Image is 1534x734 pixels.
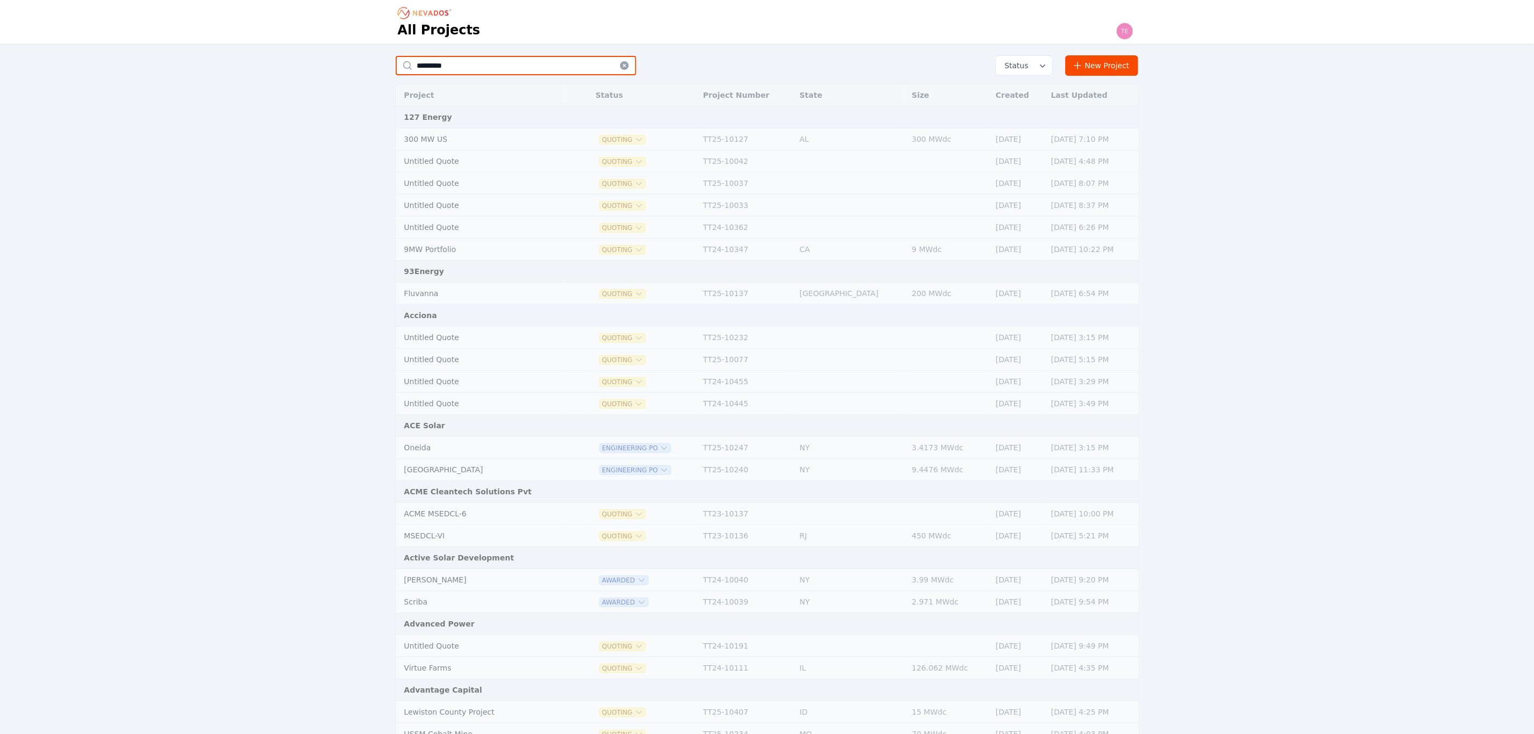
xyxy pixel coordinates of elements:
td: TT25-10127 [698,128,795,150]
button: Awarded [600,576,648,585]
button: Status [996,56,1052,75]
tr: [PERSON_NAME]AwardedTT24-10040NY3.99 MWdc[DATE][DATE] 9:20 PM [396,569,1139,591]
th: Project Number [698,84,795,106]
td: [DATE] 8:37 PM [1046,195,1139,217]
td: [DATE] 9:49 PM [1046,635,1139,657]
tr: Untitled QuoteQuotingTT24-10362[DATE][DATE] 6:26 PM [396,217,1139,239]
td: 127 Energy [396,106,1139,128]
td: [DATE] [991,503,1046,525]
td: TT23-10137 [698,503,795,525]
button: Quoting [600,179,645,188]
tr: 9MW PortfolioQuotingTT24-10347CA9 MWdc[DATE][DATE] 10:22 PM [396,239,1139,261]
td: 93Energy [396,261,1139,283]
td: Untitled Quote [396,217,564,239]
td: RJ [794,525,906,547]
td: [DATE] 9:20 PM [1046,569,1139,591]
td: CA [794,239,906,261]
td: TT24-10347 [698,239,795,261]
th: Size [906,84,990,106]
button: Awarded [600,598,648,607]
td: [DATE] 7:10 PM [1046,128,1139,150]
td: 300 MW US [396,128,564,150]
tr: MSEDCL-VIQuotingTT23-10136RJ450 MWdc[DATE][DATE] 5:21 PM [396,525,1139,547]
th: State [794,84,906,106]
tr: Untitled QuoteQuotingTT25-10037[DATE][DATE] 8:07 PM [396,172,1139,195]
td: 2.971 MWdc [906,591,990,613]
tr: 300 MW USQuotingTT25-10127AL300 MWdc[DATE][DATE] 7:10 PM [396,128,1139,150]
button: Quoting [600,290,645,298]
td: TT24-10445 [698,393,795,415]
td: 3.4173 MWdc [906,437,990,459]
span: Status [1000,60,1029,71]
td: [DATE] [991,349,1046,371]
button: Quoting [600,708,645,717]
td: NY [794,459,906,481]
tr: Lewiston County ProjectQuotingTT25-10407ID15 MWdc[DATE][DATE] 4:25 PM [396,701,1139,723]
button: Quoting [600,135,645,144]
tr: Virtue FarmsQuotingTT24-10111IL126.062 MWdc[DATE][DATE] 4:35 PM [396,657,1139,679]
td: TT24-10040 [698,569,795,591]
td: 9.4476 MWdc [906,459,990,481]
td: Untitled Quote [396,150,564,172]
td: [DATE] 6:26 PM [1046,217,1139,239]
td: NY [794,569,906,591]
td: IL [794,657,906,679]
td: TT25-10247 [698,437,795,459]
td: [DATE] [991,591,1046,613]
nav: Breadcrumb [398,4,455,21]
td: AL [794,128,906,150]
button: Quoting [600,400,645,408]
tr: Untitled QuoteQuotingTT25-10042[DATE][DATE] 4:48 PM [396,150,1139,172]
td: [GEOGRAPHIC_DATA] [794,283,906,305]
td: [DATE] [991,459,1046,481]
td: [DATE] [991,657,1046,679]
td: Advantage Capital [396,679,1139,701]
td: Advanced Power [396,613,1139,635]
span: Quoting [600,642,645,651]
td: TT25-10137 [698,283,795,305]
tr: Untitled QuoteQuotingTT24-10191[DATE][DATE] 9:49 PM [396,635,1139,657]
td: 9 MWdc [906,239,990,261]
tr: Untitled QuoteQuotingTT24-10445[DATE][DATE] 3:49 PM [396,393,1139,415]
td: TT24-10039 [698,591,795,613]
td: [DATE] 11:33 PM [1046,459,1139,481]
td: [DATE] 9:54 PM [1046,591,1139,613]
span: Quoting [600,356,645,364]
td: Acciona [396,305,1139,327]
td: [DATE] [991,172,1046,195]
td: [DATE] 8:07 PM [1046,172,1139,195]
button: Quoting [600,510,645,519]
td: TT25-10033 [698,195,795,217]
button: Quoting [600,224,645,232]
td: [DATE] [991,525,1046,547]
span: Engineering PO [600,444,671,452]
td: 300 MWdc [906,128,990,150]
td: [DATE] 10:00 PM [1046,503,1139,525]
button: Quoting [600,378,645,386]
td: 15 MWdc [906,701,990,723]
tr: ACME MSEDCL-6QuotingTT23-10137[DATE][DATE] 10:00 PM [396,503,1139,525]
tr: OneidaEngineering POTT25-10247NY3.4173 MWdc[DATE][DATE] 3:15 PM [396,437,1139,459]
a: New Project [1065,55,1139,76]
span: Engineering PO [600,466,671,474]
td: [PERSON_NAME] [396,569,564,591]
td: [DATE] [991,283,1046,305]
td: Lewiston County Project [396,701,564,723]
td: Virtue Farms [396,657,564,679]
td: 126.062 MWdc [906,657,990,679]
td: Untitled Quote [396,172,564,195]
button: Quoting [600,157,645,166]
td: [DATE] 5:21 PM [1046,525,1139,547]
button: Quoting [600,246,645,254]
button: Quoting [600,532,645,541]
td: Untitled Quote [396,349,564,371]
td: ACE Solar [396,415,1139,437]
